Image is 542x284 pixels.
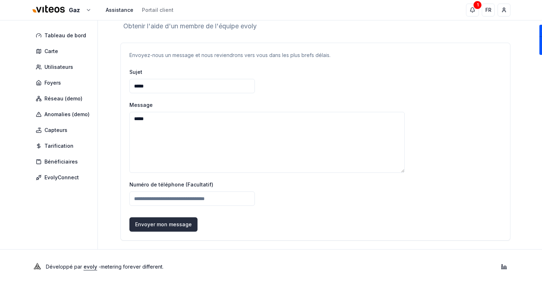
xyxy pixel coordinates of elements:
[32,155,97,168] a: Bénéficiaires
[44,174,79,181] span: EvolyConnect
[32,124,97,137] a: Capteurs
[32,76,97,89] a: Foyers
[32,139,97,152] a: Tarification
[44,95,82,102] span: Réseau (demo)
[44,48,58,55] span: Carte
[482,4,495,16] button: FR
[32,45,97,58] a: Carte
[84,264,97,270] a: evoly
[142,6,173,14] a: Portail client
[32,3,91,18] button: Gaz
[44,63,73,71] span: Utilisateurs
[123,21,257,31] p: Obtenir l'aide d'un membre de l'équipe evoly
[129,181,213,188] label: Numéro de téléphone (Facultatif)
[129,217,198,232] button: Envoyer mon message
[32,108,97,121] a: Anomalies (demo)
[32,92,97,105] a: Réseau (demo)
[485,6,491,14] span: FR
[44,111,90,118] span: Anomalies (demo)
[32,261,43,273] img: Evoly Logo
[44,158,78,165] span: Bénéficiaires
[69,6,80,14] span: Gaz
[44,127,67,134] span: Capteurs
[44,32,86,39] span: Tableau de bord
[129,69,142,75] label: Sujet
[32,29,97,42] a: Tableau de bord
[106,6,133,14] a: Assistance
[474,1,481,9] div: 1
[46,262,163,272] p: Développé par - metering forever different .
[466,4,479,16] button: 1
[44,79,61,86] span: Foyers
[44,142,73,150] span: Tarification
[129,52,501,59] p: Envoyez-nous un message et nous reviendrons vers vous dans les plus brefs délais.
[129,102,153,108] label: Message
[32,1,66,18] img: Viteos - Gaz Logo
[32,171,97,184] a: EvolyConnect
[32,61,97,74] a: Utilisateurs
